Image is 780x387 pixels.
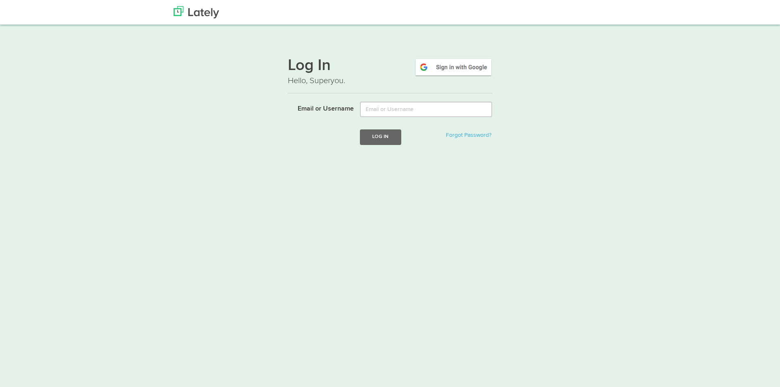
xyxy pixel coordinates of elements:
[282,102,354,114] label: Email or Username
[446,132,491,138] a: Forgot Password?
[360,129,401,145] button: Log In
[414,58,493,77] img: google-signin.png
[360,102,492,117] input: Email or Username
[174,6,219,18] img: Lately
[288,75,493,87] p: Hello, Superyou.
[288,58,493,75] h1: Log In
